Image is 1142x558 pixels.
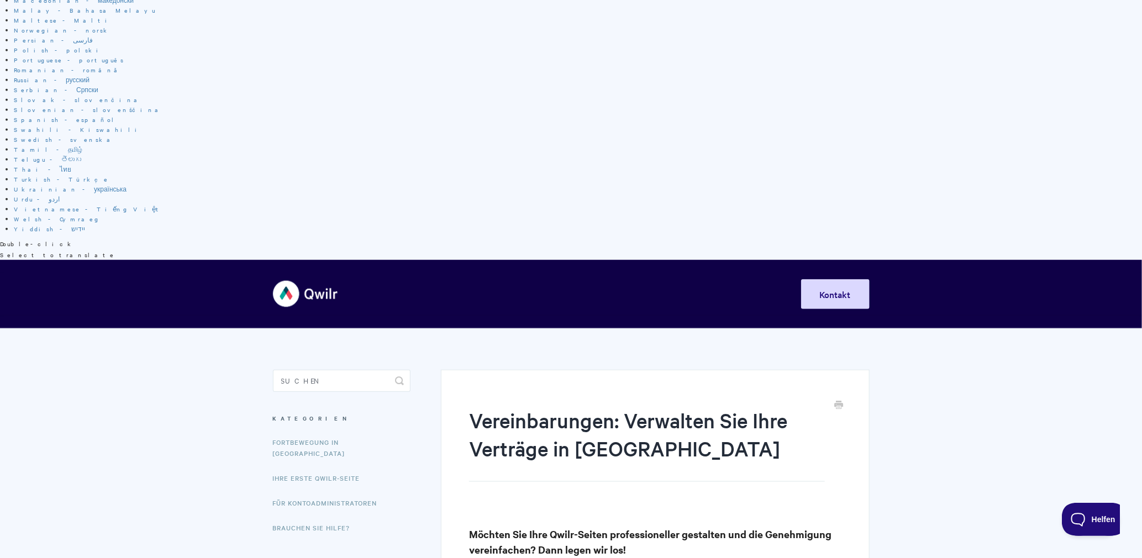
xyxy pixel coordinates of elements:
[273,467,369,489] a: Ihre erste Qwilr-Seite
[14,66,123,74] a: Romanian - română
[273,523,350,532] font: Brauchen Sie Hilfe?
[14,16,113,24] a: Maltese - Malti
[469,407,787,461] font: Vereinbarungen: Verwalten Sie Ihre Verträge in [GEOGRAPHIC_DATA]
[14,145,82,153] a: Tamil - தமிழ்
[14,225,85,233] a: Yiddish - יידיש
[14,195,60,203] a: Urdu - ‎‫اردو‬‎
[14,185,127,193] a: Ukrainian - українська
[14,56,124,64] a: Portuguese - português
[14,46,104,54] a: Polish - polski
[14,165,71,173] a: Thai - ไทย
[14,105,163,114] a: Slovenian - slovenščina
[273,498,377,507] font: Für Kontoadministratoren
[1062,503,1120,536] iframe: Kundensupport ein-/ausblenden
[273,431,419,464] a: Fortbewegung in [GEOGRAPHIC_DATA]
[14,36,93,44] a: Persian - ‎‫فارسی‬‎
[273,273,339,315] img: Qwilr-Hilfezentrum
[14,115,118,124] a: Spanish - español
[14,26,111,34] a: Norwegian - norsk
[14,215,100,223] a: Welsh - Cymraeg
[801,279,870,309] a: Kontakt
[835,400,844,412] a: Diesen Artikel drucken
[273,438,345,458] font: Fortbewegung in [GEOGRAPHIC_DATA]
[14,76,90,84] a: Russian - русский
[469,527,831,556] font: Möchten Sie Ihre Qwilr-Seiten professioneller gestalten und die Genehmigung vereinfachen? Dann le...
[273,517,359,539] a: Brauchen Sie Hilfe?
[273,492,386,514] a: Für Kontoadministratoren
[14,135,115,144] a: Swedish - svenska
[14,125,143,134] a: Swahili - Kiswahili
[273,370,411,392] input: Suchen
[820,288,851,300] font: Kontakt
[14,155,81,163] a: Telugu - తెలుగు
[14,86,98,94] a: Serbian - Српски
[14,95,142,104] a: Slovak - slovenčina
[273,474,360,482] font: Ihre erste Qwilr-Seite
[273,414,350,422] font: Kategorien
[14,205,163,213] a: Vietnamese - Tiếng Việt
[14,6,155,14] a: Malay - Bahasa Melayu
[14,175,109,183] a: Turkish - Türkçe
